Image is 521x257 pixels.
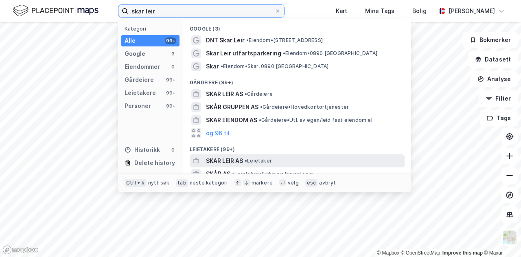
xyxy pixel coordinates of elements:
button: Filter [479,90,518,107]
div: Google [125,49,145,59]
button: Analyse [471,71,518,87]
span: DNT Skar Leir [206,35,245,45]
div: Historikk [125,145,160,155]
div: Kart [336,6,347,16]
span: Eiendom • [STREET_ADDRESS] [246,37,323,44]
div: 99+ [165,77,176,83]
div: markere [252,180,273,186]
span: • [283,50,285,56]
button: og 96 til [206,128,230,138]
div: Mine Tags [365,6,394,16]
div: 0 [170,64,176,70]
span: • [245,158,247,164]
div: nytt søk [148,180,170,186]
span: Gårdeiere [245,91,273,97]
span: • [260,104,263,110]
span: Leietaker [245,158,272,164]
div: [PERSON_NAME] [449,6,495,16]
button: Bokmerker [463,32,518,48]
span: SKAR EIENDOM AS [206,115,257,125]
div: Google (3) [183,19,411,34]
div: Ctrl + k [125,179,147,187]
button: Datasett [468,51,518,68]
a: OpenStreetMap [401,250,440,256]
div: Leietakere (99+) [183,140,411,154]
div: Gårdeiere (99+) [183,73,411,88]
span: • [245,91,247,97]
span: Gårdeiere • Hovedkontortjenester [260,104,349,110]
div: 99+ [165,90,176,96]
div: 99+ [165,37,176,44]
a: Maxar [484,250,503,256]
span: • [232,171,234,177]
div: velg [288,180,299,186]
button: Tags [480,110,518,126]
a: Improve this map [442,250,483,256]
img: logo.f888ab2527a4732fd821a326f86c7f29.svg [13,4,99,18]
span: • [246,37,249,43]
div: Gårdeiere [125,75,154,85]
div: Eiendommer [125,62,160,72]
a: Mapbox homepage [2,245,38,255]
span: • [259,117,261,123]
div: Bolig [412,6,427,16]
span: • [221,63,223,69]
div: neste kategori [190,180,228,186]
a: Mapbox [377,250,399,256]
div: Kategori [125,26,180,32]
span: Eiendom • 0890 [GEOGRAPHIC_DATA] [283,50,377,57]
div: tab [176,179,188,187]
span: Skar [206,62,219,71]
span: SKÅR GRUPPEN AS [206,102,258,112]
input: Søk på adresse, matrikkel, gårdeiere, leietakere eller personer [128,5,274,17]
div: Delete history [134,158,175,168]
span: SKAR LEIR AS [206,89,243,99]
span: Gårdeiere • Utl. av egen/leid fast eiendom el. [259,117,374,123]
div: 3 [170,51,176,57]
span: SKÅR AS [206,169,230,179]
div: avbryt [319,180,336,186]
div: esc [305,179,318,187]
span: Eiendom • Skar, 0890 [GEOGRAPHIC_DATA] [221,63,328,70]
div: 99+ [165,103,176,109]
span: Leietaker • Fiske og fangst i sjø [232,171,313,177]
span: SKAR LEIR AS [206,156,243,166]
div: 0 [170,147,176,153]
div: Personer [125,101,151,111]
div: Leietakere [125,88,156,98]
span: Skar Leir utfartsparkering [206,48,281,58]
img: Z [502,230,517,245]
div: Alle [125,36,136,46]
